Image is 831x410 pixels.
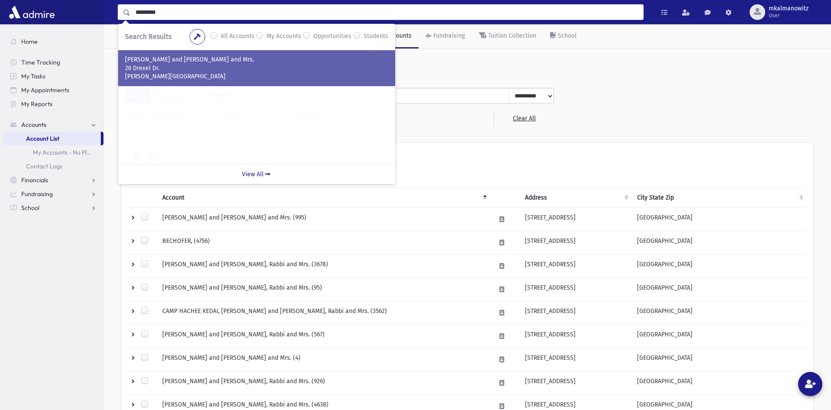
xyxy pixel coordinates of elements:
p: 26 Drexel Dr. [125,64,388,73]
a: My Tasks [3,69,103,83]
td: [STREET_ADDRESS] [520,348,632,371]
span: School [21,204,39,212]
span: User [769,12,808,19]
a: Fundraising [3,187,103,201]
td: [STREET_ADDRESS] [520,324,632,348]
span: My Appointments [21,86,69,94]
span: mkalmanowitz [769,5,808,12]
span: Time Tracking [21,58,60,66]
label: My Accounts [267,32,301,42]
td: CAMP HACHEE KEDAI, [PERSON_NAME] and [PERSON_NAME], Rabbi and Mrs. (3562) [157,301,490,324]
td: [PERSON_NAME] and [PERSON_NAME], Rabbi and Mrs. (926) [157,371,490,394]
td: [GEOGRAPHIC_DATA] [632,231,807,254]
span: Contact Logs [26,162,62,170]
p: [PERSON_NAME][GEOGRAPHIC_DATA] [125,72,388,81]
td: [PERSON_NAME] and [PERSON_NAME] and Mrs. (4) [157,348,490,371]
label: Opportunities [313,32,351,42]
a: My Accounts - No Pledge Last 6 Months [3,145,103,159]
td: [GEOGRAPHIC_DATA] [632,301,807,324]
span: Home [21,38,38,45]
div: Fundraising [432,32,465,39]
a: View All [118,164,395,184]
a: Contact Logs [3,159,103,173]
td: [PERSON_NAME] and [PERSON_NAME], Rabbi and Mrs. (95) [157,278,490,301]
p: [PERSON_NAME] and [PERSON_NAME] and Mrs. [125,55,388,64]
span: Financials [21,176,48,184]
label: Students [364,32,388,42]
th: Account: activate to sort column descending [157,187,490,207]
a: School [3,201,103,215]
th: City State Zip : activate to sort column ascending [632,187,807,207]
span: Account List [26,135,59,142]
td: [PERSON_NAME] and [PERSON_NAME] and Mrs. (995) [157,207,490,231]
span: Fundraising [21,190,53,198]
span: Accounts [21,121,46,129]
td: [GEOGRAPHIC_DATA] [632,254,807,278]
td: BECHOFER, (4756) [157,231,490,254]
td: [GEOGRAPHIC_DATA] [632,324,807,348]
td: [GEOGRAPHIC_DATA] [632,207,807,231]
th: Address : activate to sort column ascending [520,187,632,207]
td: [STREET_ADDRESS] [520,278,632,301]
td: [STREET_ADDRESS] [520,231,632,254]
a: My Appointments [3,83,103,97]
td: [GEOGRAPHIC_DATA] [632,371,807,394]
span: My Tasks [21,72,45,80]
a: Account List [3,132,101,145]
img: AdmirePro [7,3,57,21]
div: Accounts [385,32,412,39]
a: School [543,24,583,48]
td: [STREET_ADDRESS] [520,207,632,231]
div: School [556,32,577,39]
a: Tuition Collection [472,24,543,48]
a: Home [3,35,103,48]
input: Search [130,4,643,20]
td: [GEOGRAPHIC_DATA] [632,278,807,301]
td: [GEOGRAPHIC_DATA] [632,348,807,371]
div: Tuition Collection [486,32,536,39]
td: [PERSON_NAME] and [PERSON_NAME], Rabbi and Mrs. (567) [157,324,490,348]
a: Fundraising [419,24,472,48]
td: [PERSON_NAME] and [PERSON_NAME], Rabbi and Mrs. (3678) [157,254,490,278]
td: [STREET_ADDRESS] [520,301,632,324]
span: Search Results [125,32,171,41]
td: [STREET_ADDRESS] [520,254,632,278]
a: Clear All [494,110,554,126]
label: All Accounts [221,32,254,42]
a: Financials [3,173,103,187]
a: Time Tracking [3,55,103,69]
span: My Reports [21,100,52,108]
a: My Reports [3,97,103,111]
a: Accounts [3,118,103,132]
td: [STREET_ADDRESS] [520,371,632,394]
